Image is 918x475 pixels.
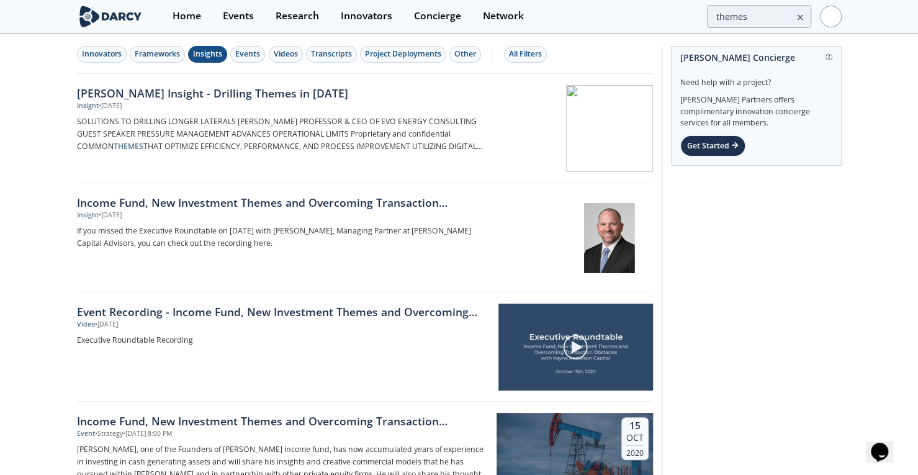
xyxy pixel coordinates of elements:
p: If you missed the Executive Roundtable on [DATE] with [PERSON_NAME], Managing Partner at [PERSON_... [77,225,488,250]
a: Income Fund, New Investment Themes and Overcoming Transaction Obstacles with [PERSON_NAME] Capita... [77,183,653,292]
button: Insights [188,46,227,63]
div: Oct [626,432,644,443]
div: Innovators [341,11,392,21]
div: Transcripts [311,48,352,60]
div: Insight [77,101,99,111]
div: 2020 [626,445,644,458]
button: All Filters [504,46,547,63]
img: information.svg [826,54,832,61]
div: [PERSON_NAME] Insight - Drilling Themes in [DATE] [77,85,488,101]
div: Network [483,11,524,21]
div: Need help with a project? [680,68,832,88]
div: Frameworks [135,48,180,60]
input: Advanced Search [707,5,811,28]
div: Concierge [414,11,461,21]
div: [PERSON_NAME] Partners offers complimentary innovation concierge services for all members. [680,88,832,129]
button: Other [449,46,481,63]
button: Project Deployments [360,46,446,63]
a: Event Recording - Income Fund, New Investment Themes and Overcoming Transaction Obstacles with [P... [77,304,490,320]
div: • [DATE] [95,320,118,330]
div: Insight [77,210,99,220]
button: Events [230,46,265,63]
div: Events [235,48,260,60]
div: Income Fund, New Investment Themes and Overcoming Transaction Obstacles with [PERSON_NAME] Capital [77,413,488,429]
p: SOLUTIONS TO DRILLING LONGER LATERALS [PERSON_NAME] PROFESSOR & CEO OF EVO ENERGY CONSULTING GUES... [77,115,488,153]
div: Videos [274,48,298,60]
div: • [DATE] [99,210,122,220]
strong: THEMES [114,141,143,152]
div: Events [223,11,254,21]
iframe: chat widget [866,425,906,463]
button: Innovators [77,46,127,63]
button: Videos [269,46,303,63]
img: Profile [820,6,842,27]
div: Other [454,48,476,60]
div: Get Started [680,135,745,156]
div: Innovators [82,48,122,60]
div: 15 [626,420,644,432]
a: Executive Roundtable Recording [77,334,490,346]
div: • Strategy • [DATE] 8:00 PM [95,429,172,439]
div: All Filters [509,48,542,60]
div: Insights [193,48,222,60]
div: Research [276,11,319,21]
img: play-chapters-gray.svg [562,334,588,360]
div: Home [173,11,201,21]
div: Event [77,429,95,439]
button: Frameworks [130,46,185,63]
button: Transcripts [306,46,357,63]
div: • [DATE] [99,101,122,111]
div: Income Fund, New Investment Themes and Overcoming Transaction Obstacles with [PERSON_NAME] Capital [77,194,488,210]
div: Project Deployments [365,48,441,60]
a: [PERSON_NAME] Insight - Drilling Themes in [DATE] Insight •[DATE] SOLUTIONS TO DRILLING LONGER LA... [77,74,653,183]
div: [PERSON_NAME] Concierge [680,47,832,68]
img: logo-wide.svg [77,6,145,27]
div: Video [77,320,95,330]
